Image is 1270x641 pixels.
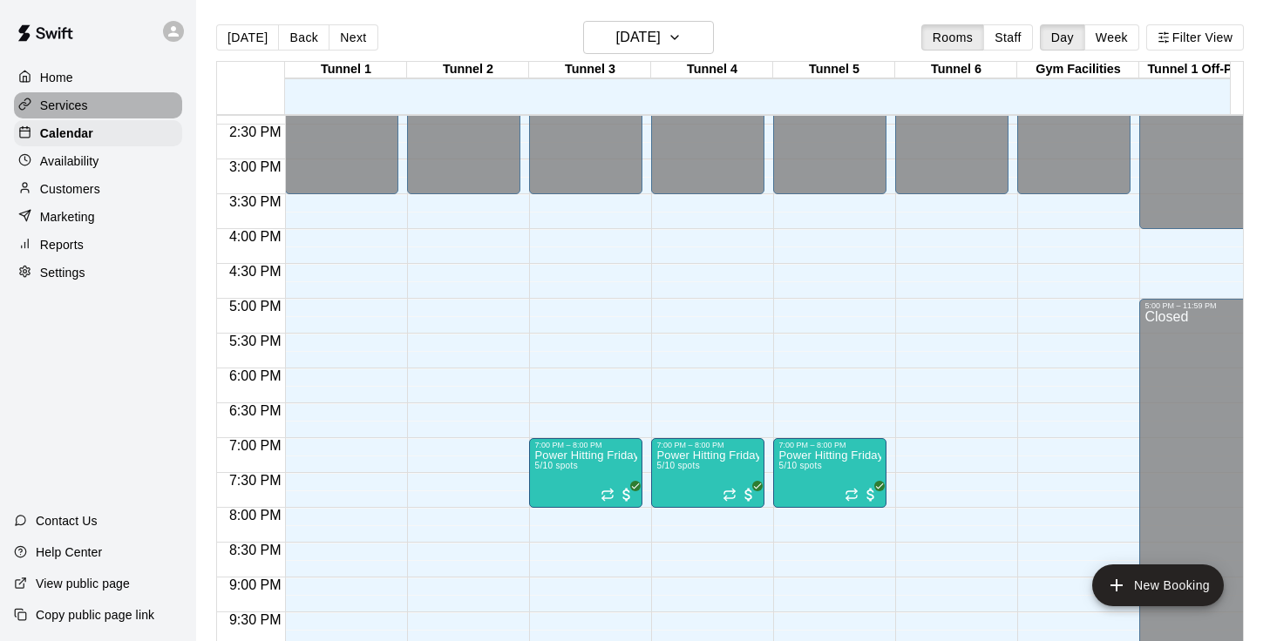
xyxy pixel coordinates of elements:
[529,62,651,78] div: Tunnel 3
[36,512,98,530] p: Contact Us
[862,486,879,503] span: All customers have paid
[14,204,182,230] a: Marketing
[285,62,407,78] div: Tunnel 1
[651,438,764,508] div: 7:00 PM – 8:00 PM: Power Hitting Fridays! (drop-in)
[36,543,102,561] p: Help Center
[225,299,286,314] span: 5:00 PM
[845,488,859,502] span: Recurring event
[1017,62,1139,78] div: Gym Facilities
[40,208,95,226] p: Marketing
[40,97,88,114] p: Services
[740,486,757,503] span: All customers have paid
[583,21,714,54] button: [DATE]
[1144,301,1247,310] div: 5:00 PM – 11:59 PM
[225,612,286,627] span: 9:30 PM
[773,62,895,78] div: Tunnel 5
[329,24,377,51] button: Next
[225,577,286,592] span: 9:00 PM
[14,148,182,174] a: Availability
[534,441,637,449] div: 7:00 PM – 8:00 PM
[778,461,821,470] span: 5/10 spots filled
[656,441,759,449] div: 7:00 PM – 8:00 PM
[40,264,85,281] p: Settings
[216,24,279,51] button: [DATE]
[14,232,182,258] a: Reports
[921,24,984,51] button: Rooms
[225,368,286,383] span: 6:00 PM
[225,159,286,174] span: 3:00 PM
[225,403,286,418] span: 6:30 PM
[14,260,182,286] a: Settings
[40,125,93,142] p: Calendar
[1139,62,1261,78] div: Tunnel 1 Off-Peak
[36,575,130,592] p: View public page
[14,120,182,146] a: Calendar
[40,69,73,86] p: Home
[14,92,182,118] a: Services
[778,441,881,449] div: 7:00 PM – 8:00 PM
[1040,24,1085,51] button: Day
[1146,24,1244,51] button: Filter View
[616,25,661,50] h6: [DATE]
[40,236,84,253] p: Reports
[225,473,286,488] span: 7:30 PM
[225,508,286,523] span: 8:00 PM
[895,62,1017,78] div: Tunnel 6
[651,62,773,78] div: Tunnel 4
[14,64,182,91] a: Home
[983,24,1033,51] button: Staff
[14,176,182,202] a: Customers
[225,264,286,279] span: 4:30 PM
[773,438,886,508] div: 7:00 PM – 8:00 PM: Power Hitting Fridays! (drop-in)
[601,488,615,502] span: Recurring event
[225,543,286,557] span: 8:30 PM
[40,180,100,198] p: Customers
[278,24,329,51] button: Back
[529,438,642,508] div: 7:00 PM – 8:00 PM: Power Hitting Fridays! (drop-in)
[225,438,286,453] span: 7:00 PM
[723,488,737,502] span: Recurring event
[618,486,635,503] span: All customers have paid
[225,125,286,139] span: 2:30 PM
[1092,564,1224,606] button: add
[225,229,286,244] span: 4:00 PM
[407,62,529,78] div: Tunnel 2
[656,461,699,470] span: 5/10 spots filled
[1084,24,1139,51] button: Week
[225,194,286,209] span: 3:30 PM
[40,152,99,170] p: Availability
[225,334,286,348] span: 5:30 PM
[36,606,154,624] p: Copy public page link
[534,461,577,470] span: 5/10 spots filled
